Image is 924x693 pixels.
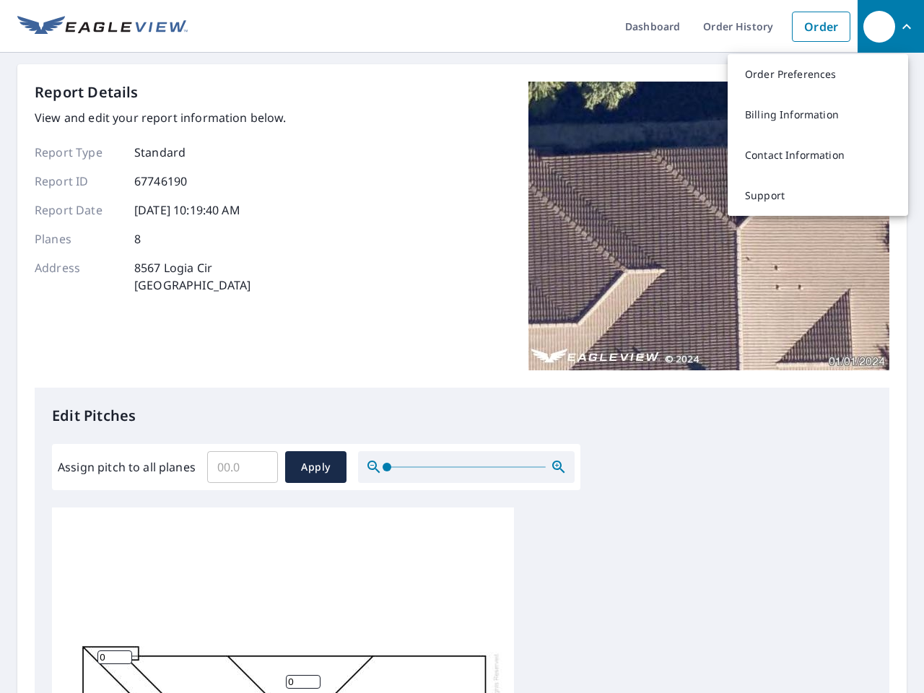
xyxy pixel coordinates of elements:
[35,144,121,161] p: Report Type
[35,82,139,103] p: Report Details
[728,135,908,175] a: Contact Information
[207,447,278,487] input: 00.0
[728,95,908,135] a: Billing Information
[134,230,141,248] p: 8
[528,82,889,370] img: Top image
[35,230,121,248] p: Planes
[285,451,346,483] button: Apply
[35,109,287,126] p: View and edit your report information below.
[297,458,335,476] span: Apply
[35,173,121,190] p: Report ID
[52,405,872,427] p: Edit Pitches
[17,16,188,38] img: EV Logo
[728,54,908,95] a: Order Preferences
[134,259,251,294] p: 8567 Logia Cir [GEOGRAPHIC_DATA]
[728,175,908,216] a: Support
[134,201,240,219] p: [DATE] 10:19:40 AM
[792,12,850,42] a: Order
[58,458,196,476] label: Assign pitch to all planes
[35,259,121,294] p: Address
[35,201,121,219] p: Report Date
[134,144,186,161] p: Standard
[134,173,187,190] p: 67746190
